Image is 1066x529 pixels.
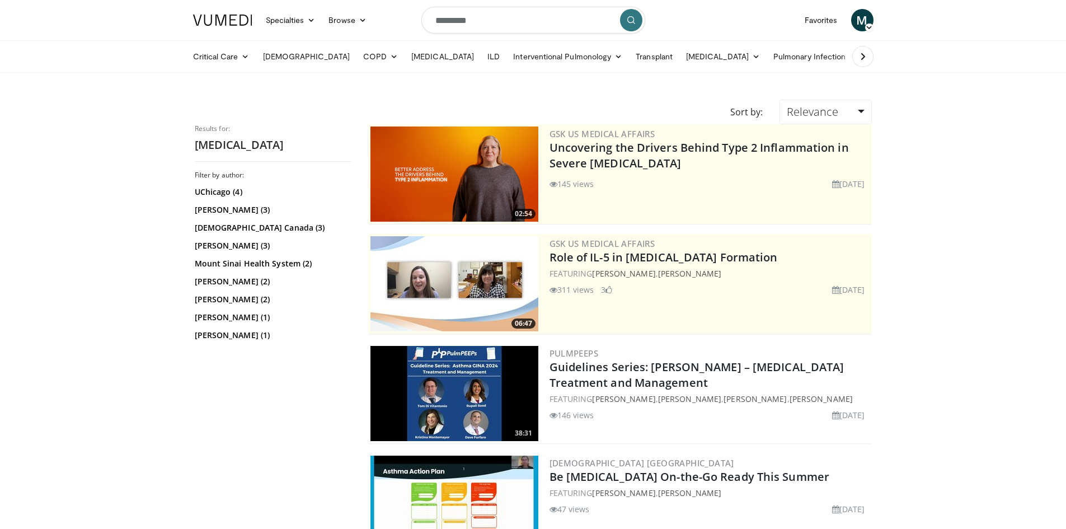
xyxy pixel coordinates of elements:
li: 145 views [550,178,594,190]
span: 06:47 [511,319,536,329]
a: [PERSON_NAME] [658,394,721,404]
li: [DATE] [832,409,865,421]
a: [PERSON_NAME] (2) [195,294,349,305]
a: Transplant [629,45,679,68]
h3: Filter by author: [195,171,351,180]
li: 47 views [550,503,590,515]
span: Relevance [787,104,838,119]
div: FEATURING , [550,487,870,499]
p: Results for: [195,124,351,133]
span: 38:31 [511,428,536,438]
a: Favorites [798,9,844,31]
a: [MEDICAL_DATA] [679,45,767,68]
li: [DATE] [832,284,865,296]
a: PulmPEEPs [550,348,599,359]
a: Role of IL-5 in [MEDICAL_DATA] Formation [550,250,778,265]
img: 763bf435-924b-49ae-a76d-43e829d5b92f.png.300x170_q85_crop-smart_upscale.png [370,127,538,222]
a: COPD [356,45,405,68]
a: 38:31 [370,346,538,441]
a: Browse [322,9,373,31]
li: [DATE] [832,178,865,190]
h2: [MEDICAL_DATA] [195,138,351,152]
span: 02:54 [511,209,536,219]
a: GSK US Medical Affairs [550,238,655,249]
img: VuMedi Logo [193,15,252,26]
a: [PERSON_NAME] [724,394,787,404]
li: [DATE] [832,503,865,515]
a: [PERSON_NAME] (1) [195,312,349,323]
a: [PERSON_NAME] (3) [195,240,349,251]
a: Critical Care [186,45,256,68]
li: 3 [601,284,612,296]
div: FEATURING , [550,268,870,279]
a: Uncovering the Drivers Behind Type 2 Inflammation in Severe [MEDICAL_DATA] [550,140,849,171]
a: Be [MEDICAL_DATA] On-the-Go Ready This Summer [550,469,830,484]
a: Interventional Pulmonology [506,45,629,68]
li: 146 views [550,409,594,421]
a: [PERSON_NAME] (2) [195,276,349,287]
a: UChicago (4) [195,186,349,198]
a: Mount Sinai Health System (2) [195,258,349,269]
a: [MEDICAL_DATA] [405,45,481,68]
a: [PERSON_NAME] [592,394,655,404]
a: M [851,9,874,31]
a: [PERSON_NAME] [592,488,655,498]
a: Relevance [779,100,871,124]
a: 06:47 [370,236,538,331]
a: Pulmonary Infection [767,45,863,68]
a: [PERSON_NAME] [658,488,721,498]
a: [DEMOGRAPHIC_DATA] Canada (3) [195,222,349,233]
img: c2313d42-e10a-4cad-ad61-334b62452cc4.300x170_q85_crop-smart_upscale.jpg [370,346,538,441]
a: [PERSON_NAME] [592,268,655,279]
input: Search topics, interventions [421,7,645,34]
a: [DEMOGRAPHIC_DATA] [256,45,356,68]
a: [DEMOGRAPHIC_DATA] [GEOGRAPHIC_DATA] [550,457,734,469]
a: [PERSON_NAME] [790,394,853,404]
li: 311 views [550,284,594,296]
img: 26e32307-0449-4e5e-a1be-753a42e6b94f.png.300x170_q85_crop-smart_upscale.jpg [370,236,538,331]
a: Guidelines Series: [PERSON_NAME] – [MEDICAL_DATA] Treatment and Management [550,359,844,390]
a: [PERSON_NAME] (1) [195,330,349,341]
a: ILD [481,45,506,68]
a: 02:54 [370,127,538,222]
a: GSK US Medical Affairs [550,128,655,139]
a: Specialties [259,9,322,31]
div: FEATURING , , , [550,393,870,405]
div: Sort by: [722,100,771,124]
a: [PERSON_NAME] [658,268,721,279]
a: [PERSON_NAME] (3) [195,204,349,216]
